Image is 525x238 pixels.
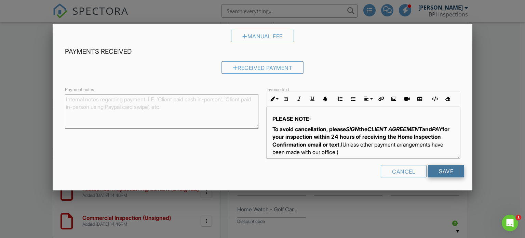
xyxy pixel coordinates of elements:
button: Unordered List [347,92,360,105]
label: Invoice text [267,87,289,93]
input: Save [428,165,464,177]
div: Manual Fee [231,30,294,42]
button: Insert Link (Ctrl+K) [374,92,387,105]
strong: PLEASE NOTE: [272,115,311,122]
button: Italic (Ctrl+I) [293,92,306,105]
a: Manual Fee [231,35,294,41]
h4: Payments Received [65,47,460,56]
strong: To avoid cancellation, please the and for your inspection within 24 hours of receiving the Home I... [272,126,449,148]
button: Clear Formatting [441,92,454,105]
button: Inline Style [267,92,280,105]
em: CLIENT AGREEMENT [367,126,422,133]
div: Cancel [381,165,427,177]
span: 1 [516,215,521,220]
button: Align [361,92,374,105]
button: Insert Table [413,92,426,105]
button: Underline (Ctrl+U) [306,92,319,105]
a: Received Payment [221,66,304,73]
button: Code View [428,92,441,105]
p: (Unless other payment arrangements have been made with our office.) [272,125,454,156]
em: SIGN [346,126,359,133]
button: Colors [319,92,332,105]
iframe: Intercom live chat [502,215,518,231]
button: Insert Video [400,92,413,105]
em: PAY [432,126,442,133]
label: Payment notes [65,87,94,93]
button: Ordered List [334,92,347,105]
button: Bold (Ctrl+B) [280,92,293,105]
div: Received Payment [221,61,304,74]
button: Insert Image (Ctrl+P) [387,92,400,105]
